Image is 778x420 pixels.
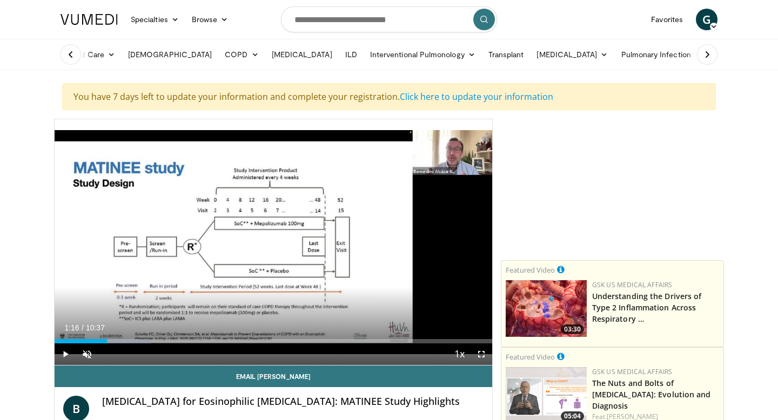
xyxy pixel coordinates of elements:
[645,9,689,30] a: Favorites
[265,44,339,65] a: [MEDICAL_DATA]
[449,343,471,365] button: Playback Rate
[592,378,711,411] a: The Nuts and Bolts of [MEDICAL_DATA]: Evolution and Diagnosis
[592,367,673,376] a: GSK US Medical Affairs
[62,83,716,110] div: You have 7 days left to update your information and complete your registration.
[124,9,185,30] a: Specialties
[55,119,492,365] video-js: Video Player
[482,44,531,65] a: Transplant
[185,9,235,30] a: Browse
[55,343,76,365] button: Play
[64,323,79,332] span: 1:16
[561,324,584,334] span: 03:30
[122,44,218,65] a: [DEMOGRAPHIC_DATA]
[592,280,673,289] a: GSK US Medical Affairs
[592,291,702,324] a: Understanding the Drivers of Type 2 Inflammation Across Respiratory …
[86,323,105,332] span: 10:37
[506,352,555,362] small: Featured Video
[530,44,614,65] a: [MEDICAL_DATA]
[364,44,482,65] a: Interventional Pulmonology
[218,44,265,65] a: COPD
[531,119,693,254] iframe: Advertisement
[82,323,84,332] span: /
[339,44,364,65] a: ILD
[471,343,492,365] button: Fullscreen
[55,339,492,343] div: Progress Bar
[102,396,484,408] h4: [MEDICAL_DATA] for Eosinophilic [MEDICAL_DATA]: MATINEE Study Highlights
[400,91,553,103] a: Click here to update your information
[61,14,118,25] img: VuMedi Logo
[506,265,555,275] small: Featured Video
[76,343,98,365] button: Unmute
[281,6,497,32] input: Search topics, interventions
[615,44,708,65] a: Pulmonary Infection
[506,280,587,337] a: 03:30
[55,365,492,387] a: Email [PERSON_NAME]
[506,280,587,337] img: c2a2685b-ef94-4fc2-90e1-739654430920.png.150x105_q85_crop-smart_upscale.png
[696,9,717,30] a: G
